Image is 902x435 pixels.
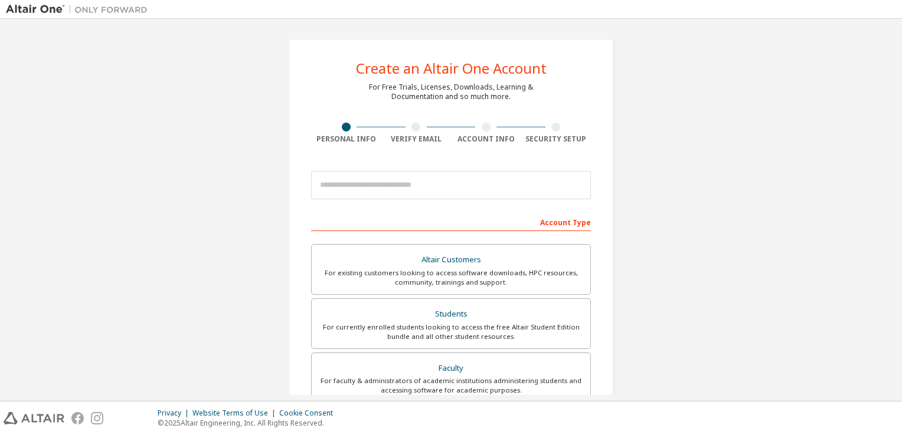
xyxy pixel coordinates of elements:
[451,134,521,144] div: Account Info
[311,212,591,231] div: Account Type
[158,418,340,428] p: © 2025 Altair Engineering, Inc. All Rights Reserved.
[319,322,583,341] div: For currently enrolled students looking to access the free Altair Student Edition bundle and all ...
[521,134,591,144] div: Security Setup
[311,134,381,144] div: Personal Info
[319,306,583,322] div: Students
[192,408,279,418] div: Website Terms of Use
[319,376,583,395] div: For faculty & administrators of academic institutions administering students and accessing softwa...
[319,360,583,377] div: Faculty
[71,412,84,424] img: facebook.svg
[319,252,583,268] div: Altair Customers
[6,4,153,15] img: Altair One
[381,134,452,144] div: Verify Email
[369,83,533,101] div: For Free Trials, Licenses, Downloads, Learning & Documentation and so much more.
[356,61,547,75] div: Create an Altair One Account
[4,412,64,424] img: altair_logo.svg
[158,408,192,418] div: Privacy
[319,268,583,287] div: For existing customers looking to access software downloads, HPC resources, community, trainings ...
[279,408,340,418] div: Cookie Consent
[91,412,103,424] img: instagram.svg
